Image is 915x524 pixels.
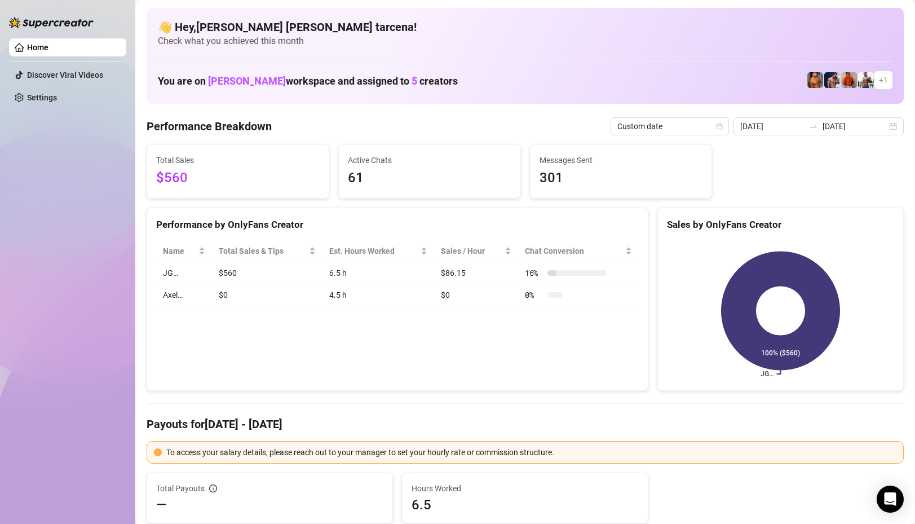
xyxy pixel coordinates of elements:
th: Name [156,240,212,262]
a: Settings [27,93,57,102]
td: $0 [212,284,322,306]
input: End date [823,120,887,133]
span: 301 [540,168,703,189]
span: 61 [348,168,511,189]
span: Name [163,245,196,257]
span: Messages Sent [540,154,703,166]
img: JUSTIN [858,72,874,88]
td: $560 [212,262,322,284]
div: Open Intercom Messenger [877,486,904,513]
span: Total Sales & Tips [219,245,307,257]
div: Sales by OnlyFans Creator [667,217,894,232]
a: Discover Viral Videos [27,71,103,80]
text: JG… [761,370,773,378]
h4: Performance Breakdown [147,118,272,134]
span: Active Chats [348,154,511,166]
img: Justin [841,72,857,88]
div: Est. Hours Worked [329,245,418,257]
span: calendar [716,123,723,130]
td: $86.15 [434,262,518,284]
span: $560 [156,168,320,189]
td: $0 [434,284,518,306]
img: Axel [824,72,840,88]
span: Check what you achieved this month [158,35,892,47]
span: 6.5 [412,496,639,514]
span: exclamation-circle [154,448,162,456]
h4: Payouts for [DATE] - [DATE] [147,416,904,432]
th: Chat Conversion [518,240,639,262]
input: Start date [740,120,805,133]
td: 4.5 h [322,284,434,306]
span: Total Payouts [156,482,205,495]
span: — [156,496,167,514]
span: Chat Conversion [525,245,623,257]
h4: 👋 Hey, [PERSON_NAME] [PERSON_NAME] tarcena ! [158,19,892,35]
a: Home [27,43,48,52]
span: swap-right [809,122,818,131]
img: JG [807,72,823,88]
td: 6.5 h [322,262,434,284]
td: JG… [156,262,212,284]
span: Total Sales [156,154,320,166]
span: + 1 [879,74,888,86]
span: to [809,122,818,131]
span: Sales / Hour [441,245,502,257]
div: To access your salary details, please reach out to your manager to set your hourly rate or commis... [166,446,896,459]
span: info-circle [209,485,217,492]
span: 5 [412,75,417,87]
div: Performance by OnlyFans Creator [156,217,639,232]
span: 0 % [525,289,543,301]
span: 16 % [525,267,543,279]
span: Hours Worked [412,482,639,495]
span: Custom date [617,118,722,135]
span: [PERSON_NAME] [208,75,286,87]
img: logo-BBDzfeDw.svg [9,17,94,28]
th: Total Sales & Tips [212,240,322,262]
h1: You are on workspace and assigned to creators [158,75,458,87]
th: Sales / Hour [434,240,518,262]
td: Axel… [156,284,212,306]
